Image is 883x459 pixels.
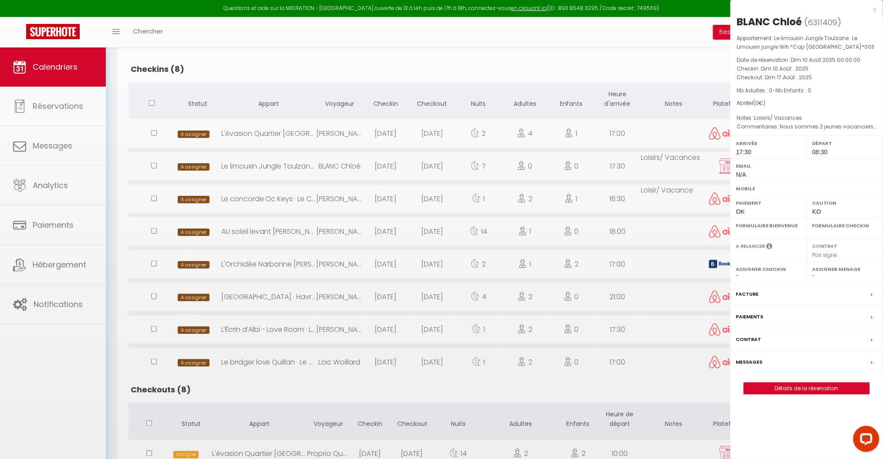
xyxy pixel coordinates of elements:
a: Détails de la réservation [744,383,869,394]
span: KO [812,208,821,215]
label: Paiements [736,312,764,321]
p: - [737,86,876,95]
label: Mobile [736,184,877,193]
div: BLANC Chloé [737,15,802,29]
p: Appartement : [737,34,876,51]
span: 6311409 [808,17,838,28]
label: Contrat [736,335,761,344]
i: Sélectionner OUI si vous souhaiter envoyer les séquences de messages post-checkout [767,243,773,252]
div: x [731,4,876,15]
button: Détails de la réservation [744,382,870,395]
label: Messages [736,358,763,367]
p: Notes : [737,114,876,122]
label: Assigner Menage [812,265,877,273]
label: Paiement [736,199,801,207]
span: Nb Enfants : 0 [776,87,812,94]
span: Le limouxin Jungle Toulzane · Le Limouxin jungle Wifi *Cap [GEOGRAPHIC_DATA]*003 [737,34,875,51]
label: Email [736,162,877,170]
p: Checkout : [737,73,876,82]
label: Départ [812,139,877,148]
span: Dim 17 Août . 2025 [765,74,812,81]
span: Nb Adultes : 0 [737,87,773,94]
span: ( ) [805,16,842,28]
label: Assigner Checkin [736,265,801,273]
p: Commentaires : [737,122,876,131]
span: N/A [736,171,746,178]
span: OK [736,208,745,215]
span: 17:30 [736,148,751,155]
label: Formulaire Checkin [812,221,877,230]
span: 0 [756,99,759,107]
label: A relancer [736,243,765,250]
p: Checkin : [737,64,876,73]
iframe: LiveChat chat widget [846,422,883,459]
span: 08:30 [812,148,828,155]
label: Arrivée [736,139,801,148]
span: ( €) [754,99,766,107]
p: Date de réservation : [737,56,876,64]
label: Formulaire Bienvenue [736,221,801,230]
div: Abritel [737,99,876,108]
label: Caution [812,199,877,207]
span: Loisirs/ Vacances [754,114,802,121]
span: Pas signé [812,251,838,259]
label: Facture [736,290,759,299]
span: Dim 10 Août . 2025 [761,65,809,72]
label: Contrat [812,243,838,248]
span: Dim 10 Août 2025 00:00:00 [791,56,861,64]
